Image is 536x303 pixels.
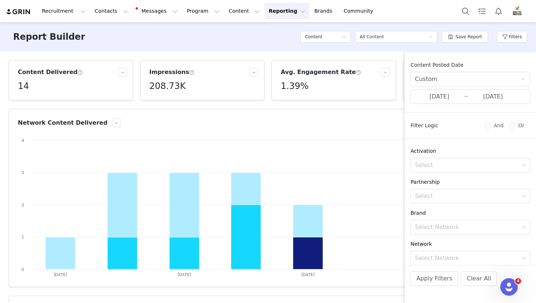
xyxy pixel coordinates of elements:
[310,3,339,19] a: Brands
[38,3,90,19] button: Recruitment
[411,240,530,248] div: Network
[301,272,315,277] text: [DATE]
[224,3,264,19] button: Content
[54,272,67,277] text: [DATE]
[458,3,474,19] button: Search
[497,31,527,43] button: Filters
[522,225,526,230] i: icon: down
[522,163,526,168] i: icon: down
[6,8,31,15] img: grin logo
[511,5,523,17] img: 1a53755d-8b88-4295-b0d0-3bdb2bba7421.png
[342,35,346,40] i: icon: down
[461,271,497,286] button: Clear All
[133,3,182,19] button: Messages
[411,147,530,155] div: Activation
[507,5,530,17] button: Profile
[490,3,506,19] button: Notifications
[415,162,519,169] div: Select
[360,31,384,42] div: All Content
[469,92,517,101] input: End date
[18,79,29,93] h5: 14
[411,122,438,129] span: Filter Logic
[305,31,322,42] h5: Content
[339,3,381,19] a: Community
[411,271,458,286] button: Apply Filters
[500,278,518,296] iframe: Intercom live chat
[442,31,488,43] button: Save Report
[178,272,191,277] text: [DATE]
[415,72,437,86] div: Custom
[415,224,519,231] div: Select Network
[515,123,527,128] span: Or
[18,119,108,127] h3: Network Content Delivered
[22,234,24,240] text: 1
[415,193,519,200] div: Select
[491,123,506,128] span: And
[182,3,224,19] button: Program
[22,170,24,175] text: 3
[149,79,186,93] h5: 208.73K
[522,256,526,261] i: icon: down
[22,138,24,143] text: 4
[13,30,85,43] h3: Report Builder
[281,68,361,77] h3: Avg. Engagement Rate
[474,3,490,19] a: Tasks
[411,62,463,68] span: Content Posted Date
[415,255,519,262] div: Select Network
[521,77,526,82] i: icon: down
[281,79,308,93] h5: 1.39%
[22,267,24,272] text: 0
[90,3,132,19] button: Contacts
[515,278,521,284] span: 4
[411,178,530,186] div: Partnership
[149,68,195,77] h3: Impressions
[522,194,526,199] i: icon: down
[428,35,433,40] i: icon: down
[415,92,464,101] input: Start date
[22,202,24,207] text: 2
[18,68,83,77] h3: Content Delivered
[264,3,310,19] button: Reporting
[411,209,530,217] div: Brand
